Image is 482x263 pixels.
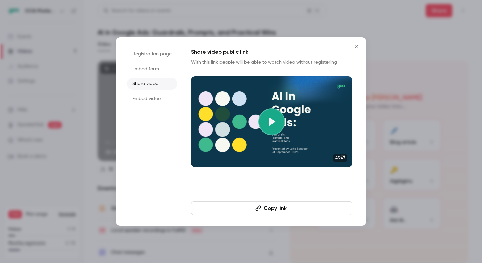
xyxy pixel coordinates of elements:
button: Copy link [191,201,352,215]
h1: Share video public link [191,48,352,56]
li: Registration page [127,48,177,60]
li: Embed form [127,63,177,75]
button: Close [350,40,363,53]
span: 43:47 [333,154,347,162]
li: Embed video [127,92,177,105]
li: Share video [127,78,177,90]
p: With this link people will be able to watch video without registering [191,59,352,66]
a: 43:47 [191,76,352,167]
